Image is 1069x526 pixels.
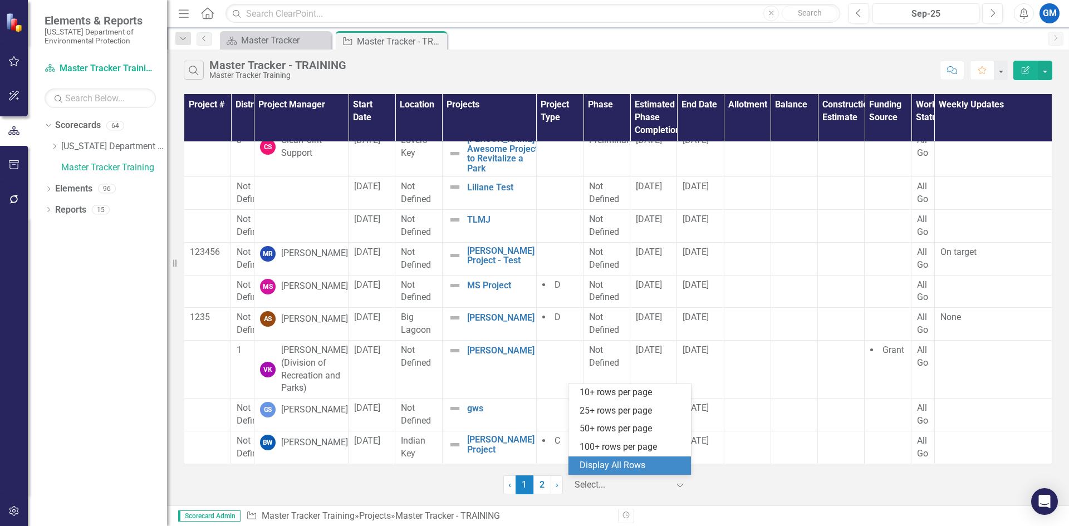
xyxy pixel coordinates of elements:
td: Double-Click to Edit [395,131,442,177]
td: Double-Click to Edit [724,431,771,464]
td: Double-Click to Edit [184,399,231,431]
td: Double-Click to Edit [865,210,911,243]
button: Sep-25 [872,3,979,23]
span: Not Defined [589,279,619,303]
span: [DATE] [683,214,709,224]
td: Double-Click to Edit [630,210,677,243]
td: Double-Click to Edit [184,308,231,341]
td: Double-Click to Edit [395,177,442,210]
div: 25+ rows per page [580,405,684,417]
div: GS [260,402,276,417]
div: Open Intercom Messenger [1031,488,1058,515]
td: Double-Click to Edit [184,275,231,308]
span: D [555,312,561,322]
td: Double-Click to Edit [583,275,630,308]
span: Not Defined [401,247,431,270]
td: Double-Click to Edit [911,340,935,398]
td: Double-Click to Edit [536,399,583,431]
td: Double-Click to Edit [677,340,724,398]
td: Double-Click to Edit [865,242,911,275]
td: Double-Click to Edit [677,431,724,464]
td: Double-Click to Edit [583,340,630,398]
td: Double-Click to Edit [771,242,817,275]
td: Double-Click to Edit [536,431,583,464]
p: 1235 [190,311,225,324]
td: Double-Click to Edit [677,399,724,431]
div: Master Tracker - TRAINING [357,35,444,48]
div: MS [260,279,276,294]
span: Not Defined [401,214,431,237]
td: Double-Click to Edit [583,242,630,275]
td: Double-Click to Edit [349,131,395,177]
button: Search [782,6,837,21]
a: Projects [359,510,391,521]
td: Double-Click to Edit [865,275,911,308]
a: Liliane Test [467,183,531,193]
span: All Go [917,135,928,158]
td: Double-Click to Edit [630,340,677,398]
span: Not Defined [237,214,267,237]
div: AS [260,311,276,327]
td: Double-Click to Edit [536,308,583,341]
img: ClearPoint Strategy [6,13,25,32]
td: Double-Click to Edit [349,210,395,243]
td: Double-Click to Edit [349,340,395,398]
td: Double-Click to Edit [677,308,724,341]
div: [PERSON_NAME] [281,280,348,293]
td: Double-Click to Edit [934,308,1052,341]
span: [DATE] [354,345,380,355]
td: Double-Click to Edit [771,431,817,464]
td: Double-Click to Edit [231,399,254,431]
span: [DATE] [683,181,709,191]
td: Double-Click to Edit [630,275,677,308]
td: Double-Click to Edit [536,131,583,177]
td: Double-Click to Edit [724,210,771,243]
a: Master Tracker [223,33,328,47]
a: Master Tracker Training [45,62,156,75]
td: Double-Click to Edit [254,431,348,464]
td: Double-Click to Edit [395,308,442,341]
td: Double-Click to Edit [818,131,865,177]
span: All Go [917,181,928,204]
td: Double-Click to Edit Right Click for Context Menu [442,431,536,464]
span: Not Defined [237,435,267,459]
td: Double-Click to Edit [231,131,254,177]
a: Scorecards [55,119,101,132]
td: Double-Click to Edit [724,275,771,308]
a: [PERSON_NAME] [467,313,534,323]
span: Indian Key [401,435,425,459]
td: Double-Click to Edit [583,308,630,341]
td: Double-Click to Edit [583,177,630,210]
td: Double-Click to Edit [911,242,935,275]
td: Double-Click to Edit [724,242,771,275]
span: [DATE] [636,247,662,257]
div: Sep-25 [876,7,975,21]
td: Double-Click to Edit [677,210,724,243]
span: 1 [516,475,533,494]
a: TLMJ [467,215,531,225]
span: [DATE] [636,345,662,355]
td: Double-Click to Edit [865,399,911,431]
p: None [940,311,1046,324]
a: Elements [55,183,92,195]
td: Double-Click to Edit [724,399,771,431]
span: D [555,279,561,290]
span: [DATE] [683,312,709,322]
img: Not Defined [448,344,462,357]
td: Double-Click to Edit [771,275,817,308]
span: Not Defined [589,214,619,237]
td: Double-Click to Edit [583,131,630,177]
td: Double-Click to Edit [771,177,817,210]
span: Not Defined [589,345,619,368]
input: Search Below... [45,89,156,108]
td: Double-Click to Edit [231,177,254,210]
td: Double-Click to Edit [934,131,1052,177]
div: 15 [92,205,110,214]
div: Master Tracker Training [209,71,346,80]
td: Double-Click to Edit [911,275,935,308]
span: › [556,479,558,490]
div: 96 [98,184,116,194]
td: Double-Click to Edit [184,131,231,177]
div: CS [260,139,276,155]
span: Not Defined [401,279,431,303]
